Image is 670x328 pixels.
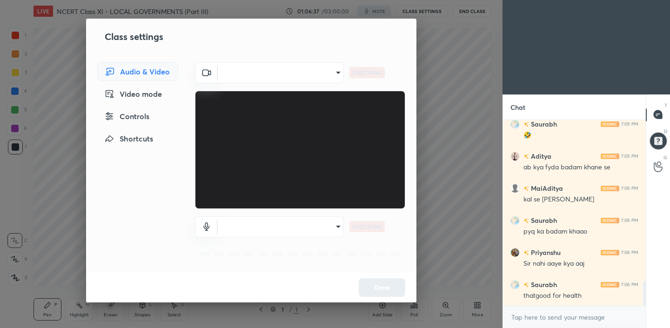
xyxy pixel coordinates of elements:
[529,151,551,161] h6: Aditya
[601,153,619,159] img: iconic-light.a09c19a4.png
[601,281,619,287] img: iconic-light.a09c19a4.png
[664,102,667,109] p: T
[510,215,520,225] img: 3760c05b6d7e4692ac51b7d501473af6.jpg
[621,217,638,223] div: 7:06 PM
[664,128,667,135] p: D
[218,216,344,237] div: ​
[523,250,529,255] img: no-rating-badge.077c3623.svg
[97,107,178,126] div: Controls
[523,131,638,140] div: 🤣
[105,30,163,44] h2: Class settings
[621,249,638,255] div: 7:06 PM
[601,217,619,223] img: iconic-light.a09c19a4.png
[523,259,638,268] div: Sir nahi aaye kya aaj
[523,291,638,301] div: thatgood for health
[601,249,619,255] img: iconic-light.a09c19a4.png
[523,227,638,236] div: pyq ka badam khaao
[523,282,529,288] img: no-rating-badge.077c3623.svg
[523,186,529,191] img: no-rating-badge.077c3623.svg
[523,163,638,172] div: ab kya fyda badam khane se
[523,218,529,223] img: no-rating-badge.077c3623.svg
[529,119,557,129] h6: Saurabh
[621,121,638,127] div: 7:05 PM
[621,281,638,287] div: 7:06 PM
[523,195,638,204] div: kal se [PERSON_NAME]
[503,120,646,306] div: grid
[601,121,619,127] img: iconic-light.a09c19a4.png
[218,62,344,83] div: ​
[510,151,520,161] img: 9b40f35b4b8e4729b03dee77656edb57.jpg
[601,185,619,191] img: iconic-light.a09c19a4.png
[510,248,520,257] img: 932a7eee8a644b5e968a34e8c078a0b9.jpg
[529,280,557,289] h6: Saurabh
[529,248,561,257] h6: Priyanshu
[621,153,638,159] div: 7:05 PM
[352,68,382,77] p: CHECKING
[529,215,557,225] h6: Saurabh
[352,222,382,231] p: CHECKING
[523,154,529,159] img: no-rating-badge.077c3623.svg
[97,129,178,148] div: Shortcuts
[510,183,520,193] img: default.png
[621,185,638,191] div: 7:06 PM
[97,85,178,103] div: Video mode
[510,119,520,128] img: 3760c05b6d7e4692ac51b7d501473af6.jpg
[523,122,529,127] img: no-rating-badge.077c3623.svg
[529,183,563,193] h6: MaiAditya
[510,280,520,289] img: 3760c05b6d7e4692ac51b7d501473af6.jpg
[663,154,667,161] p: G
[503,95,533,120] p: Chat
[97,62,178,81] div: Audio & Video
